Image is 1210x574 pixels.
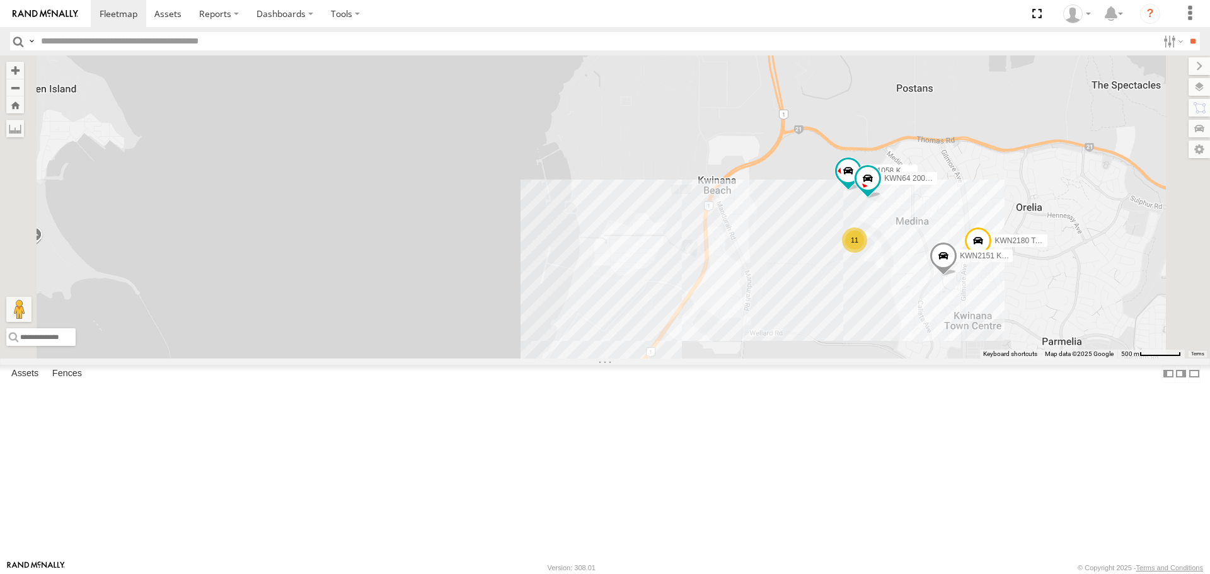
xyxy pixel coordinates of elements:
span: 500 m [1121,350,1139,357]
a: Terms and Conditions [1136,564,1203,571]
label: Map Settings [1189,141,1210,158]
label: Hide Summary Table [1188,365,1201,383]
i: ? [1140,4,1160,24]
div: Version: 308.01 [548,564,596,571]
span: KWN2151 KAP [960,252,1011,261]
div: 11 [842,227,867,253]
label: Measure [6,120,24,137]
label: Fences [46,365,88,383]
label: Assets [5,365,45,383]
button: Drag Pegman onto the map to open Street View [6,297,32,322]
label: Search Query [26,32,37,50]
button: Zoom out [6,79,24,96]
button: Keyboard shortcuts [983,350,1037,359]
span: Map data ©2025 Google [1045,350,1114,357]
label: Dock Summary Table to the Right [1175,365,1187,383]
button: Zoom in [6,62,24,79]
span: KWN64 2001034 Hino 300 [884,175,974,183]
label: Dock Summary Table to the Left [1162,365,1175,383]
button: Zoom Home [6,96,24,113]
button: Map Scale: 500 m per 62 pixels [1117,350,1185,359]
label: Search Filter Options [1158,32,1185,50]
div: © Copyright 2025 - [1078,564,1203,571]
span: 2001058 KWN 2176 Toro 7500 [865,166,969,175]
span: KWN2180 Toro EV Mower [994,236,1083,245]
img: rand-logo.svg [13,9,78,18]
div: Joseph Girod [1059,4,1095,23]
a: Visit our Website [7,561,65,574]
a: Terms (opens in new tab) [1191,351,1204,356]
